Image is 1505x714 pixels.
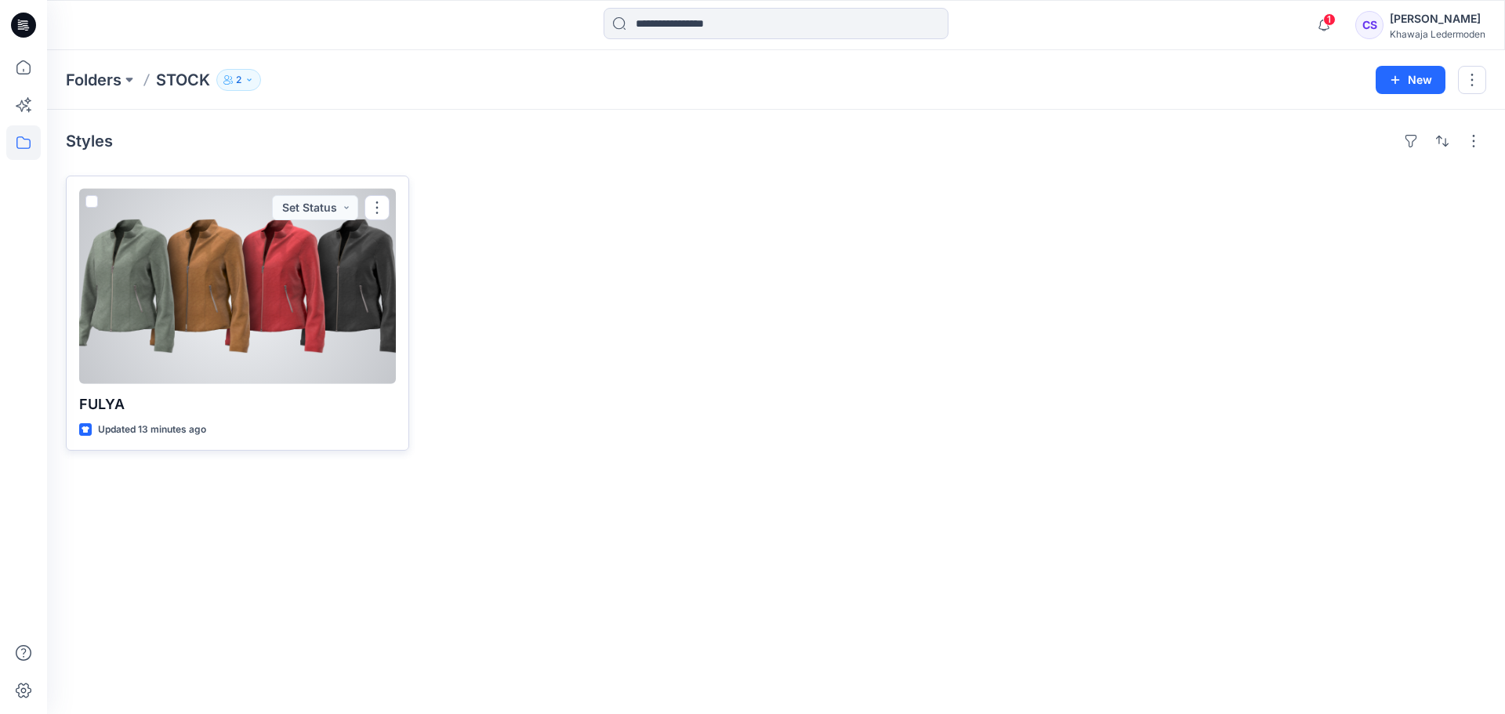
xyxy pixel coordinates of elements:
[1390,28,1485,40] div: Khawaja Ledermoden
[66,69,121,91] a: Folders
[1355,11,1384,39] div: CS
[236,71,241,89] p: 2
[156,69,210,91] p: STOCK
[98,422,206,438] p: Updated 13 minutes ago
[1390,9,1485,28] div: [PERSON_NAME]
[1323,13,1336,26] span: 1
[1376,66,1445,94] button: New
[79,189,396,384] a: FULYA
[79,393,396,415] p: FULYA
[66,132,113,150] h4: Styles
[216,69,261,91] button: 2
